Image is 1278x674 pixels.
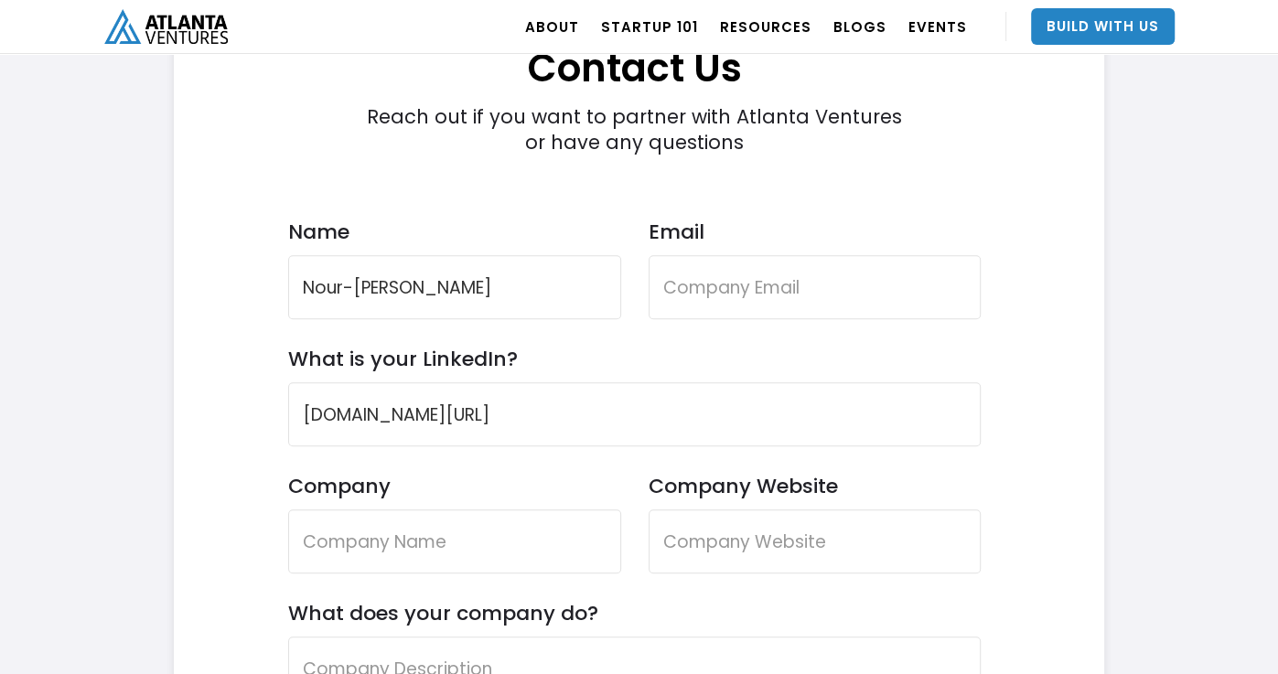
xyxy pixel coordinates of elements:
[525,1,579,52] a: ABOUT
[601,1,698,52] a: Startup 101
[649,509,982,573] input: Company Website
[288,474,621,498] label: Company
[908,1,967,52] a: EVENTS
[649,474,982,498] label: Company Website
[288,509,621,573] input: Company Name
[288,219,621,244] label: Name
[1031,8,1175,45] a: Build With Us
[649,219,982,244] label: Email
[288,255,621,319] input: Full Name
[833,1,886,52] a: BLOGS
[288,601,598,626] label: What does your company do?
[720,1,811,52] a: RESOURCES
[649,255,982,319] input: Company Email
[288,347,518,371] label: What is your LinkedIn?
[288,382,982,446] input: LinkedIn
[357,104,911,155] div: Reach out if you want to partner with Atlanta Ventures or have any questions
